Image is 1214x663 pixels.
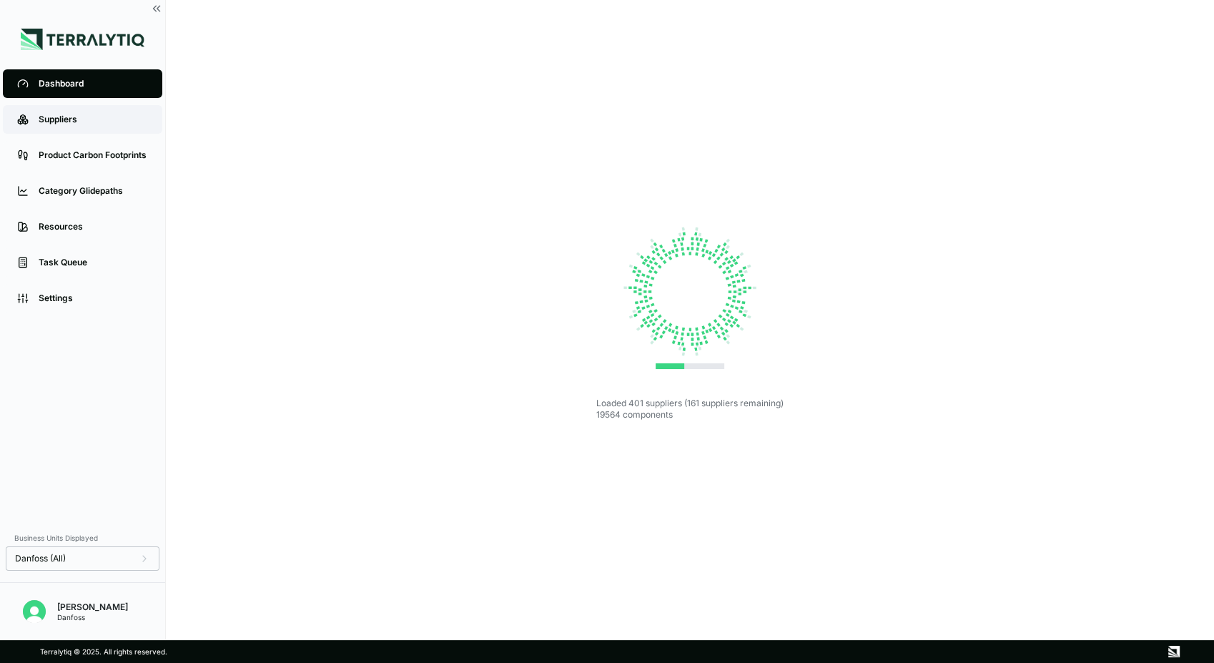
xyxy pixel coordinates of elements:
[39,149,148,161] div: Product Carbon Footprints
[23,600,46,623] img: Jean-Baptiste Vinot
[596,398,784,421] div: Loaded 401 suppliers (161 suppliers remaining) 19564 components
[15,553,66,564] span: Danfoss (All)
[6,529,159,546] div: Business Units Displayed
[39,293,148,304] div: Settings
[39,257,148,268] div: Task Queue
[17,594,51,629] button: Open user button
[618,220,761,363] img: Loading
[39,114,148,125] div: Suppliers
[57,601,128,613] div: [PERSON_NAME]
[39,78,148,89] div: Dashboard
[39,221,148,232] div: Resources
[57,613,128,622] div: Danfoss
[39,185,148,197] div: Category Glidepaths
[21,29,144,50] img: Logo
